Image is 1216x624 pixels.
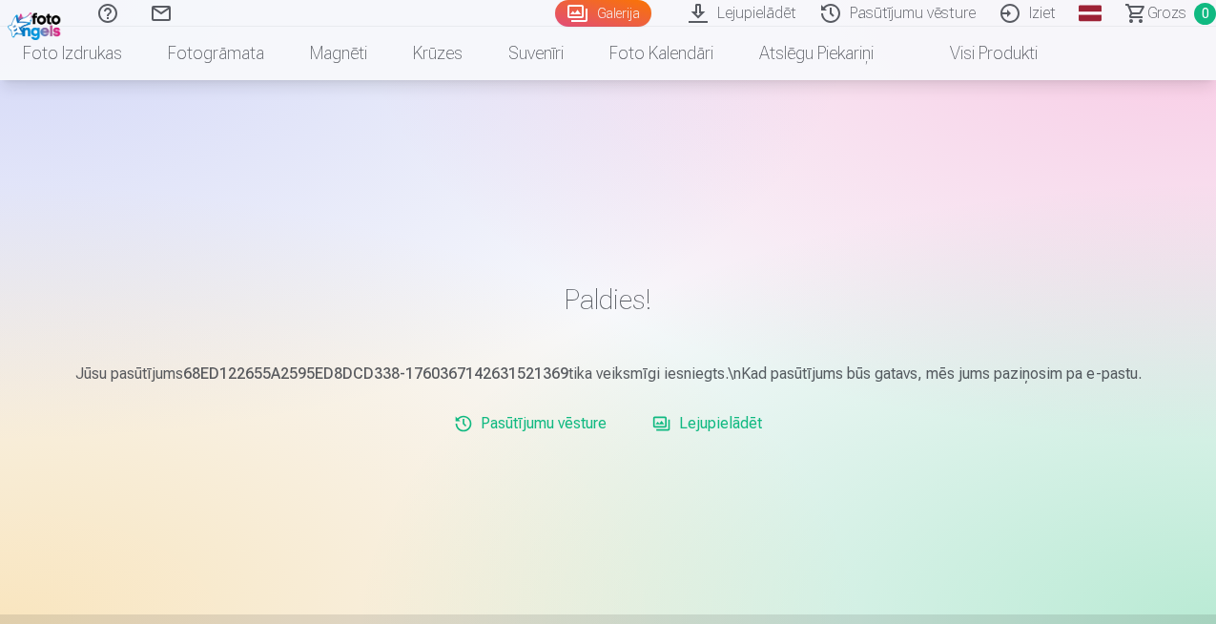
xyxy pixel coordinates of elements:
[52,282,1165,317] h1: Paldies!
[1194,3,1216,25] span: 0
[446,405,614,443] a: Pasūtījumu vēsture
[287,27,390,80] a: Magnēti
[390,27,485,80] a: Krūzes
[736,27,897,80] a: Atslēgu piekariņi
[485,27,587,80] a: Suvenīri
[587,27,736,80] a: Foto kalendāri
[8,8,66,40] img: /fa1
[1147,2,1186,25] span: Grozs
[645,405,770,443] a: Lejupielādēt
[52,363,1165,385] p: Jūsu pasūtījums tika veiksmīgi iesniegts.\nKad pasūtījums būs gatavs, mēs jums paziņosim pa e-pastu.
[897,27,1061,80] a: Visi produkti
[183,364,568,383] b: 68ED122655A2595ED8DCD338-1760367142631521369
[145,27,287,80] a: Fotogrāmata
